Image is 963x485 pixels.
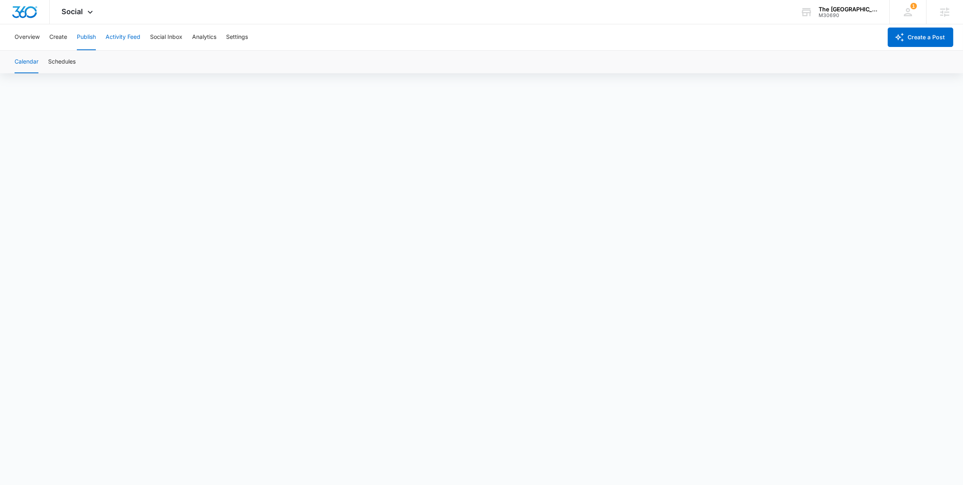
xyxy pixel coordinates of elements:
button: Analytics [192,24,216,50]
button: Settings [226,24,248,50]
button: Overview [15,24,40,50]
div: account id [819,13,878,18]
span: Social [62,7,83,16]
button: Schedules [48,51,76,73]
button: Activity Feed [106,24,140,50]
button: Publish [77,24,96,50]
span: 1 [910,3,917,9]
div: account name [819,6,878,13]
div: notifications count [910,3,917,9]
button: Create a Post [888,28,953,47]
button: Calendar [15,51,38,73]
button: Social Inbox [150,24,182,50]
button: Create [49,24,67,50]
